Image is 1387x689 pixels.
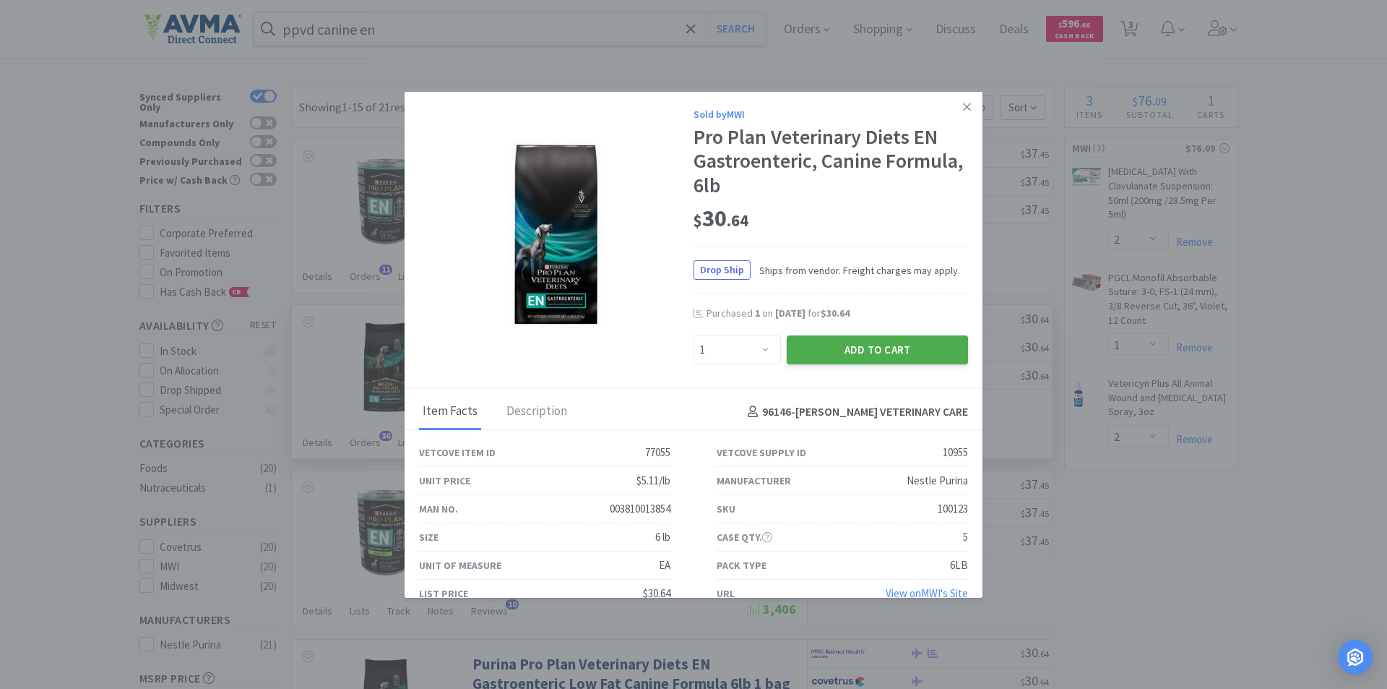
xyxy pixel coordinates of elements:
div: Description [503,394,571,430]
div: 6LB [950,557,968,574]
div: 6 lb [655,528,670,546]
div: 77055 [645,444,670,461]
span: Ships from vendor. Freight charges may apply. [751,262,960,278]
button: Add to Cart [787,335,968,364]
div: Size [419,529,438,545]
div: EA [659,557,670,574]
span: 30 [693,204,748,233]
div: Sold by MWI [693,106,968,122]
div: $30.64 [643,585,670,602]
span: [DATE] [775,307,805,320]
h4: 96146 - [PERSON_NAME] VETERINARY CARE [742,403,968,421]
span: 1 [755,307,760,320]
div: Purchased on for [707,307,968,321]
div: Vetcove Item ID [419,445,496,461]
div: 10955 [943,444,968,461]
div: Manufacturer [717,473,791,489]
div: 003810013854 [610,500,670,518]
div: 5 [963,528,968,546]
div: $5.11/lb [636,472,670,489]
span: $ [693,210,702,231]
div: Unit Price [419,473,470,489]
span: . 64 [727,210,748,231]
div: URL [717,586,735,602]
div: Open Intercom Messenger [1338,640,1373,675]
span: $30.64 [821,307,850,320]
div: List Price [419,586,468,602]
img: cf101943c4544e2ebaf41e87b3467b91_10955.png [509,141,604,329]
div: Vetcove Supply ID [717,445,806,461]
div: Unit of Measure [419,557,501,573]
div: 100123 [938,500,968,518]
div: Nestle Purina [907,472,968,489]
div: Pack Type [717,557,766,573]
div: SKU [717,501,735,517]
a: View onMWI's Site [886,586,968,600]
div: Case Qty. [717,529,772,545]
div: Item Facts [419,394,481,430]
div: Pro Plan Veterinary Diets EN Gastroenteric, Canine Formula, 6lb [693,125,968,198]
div: Man No. [419,501,458,517]
span: Drop Ship [694,261,750,279]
